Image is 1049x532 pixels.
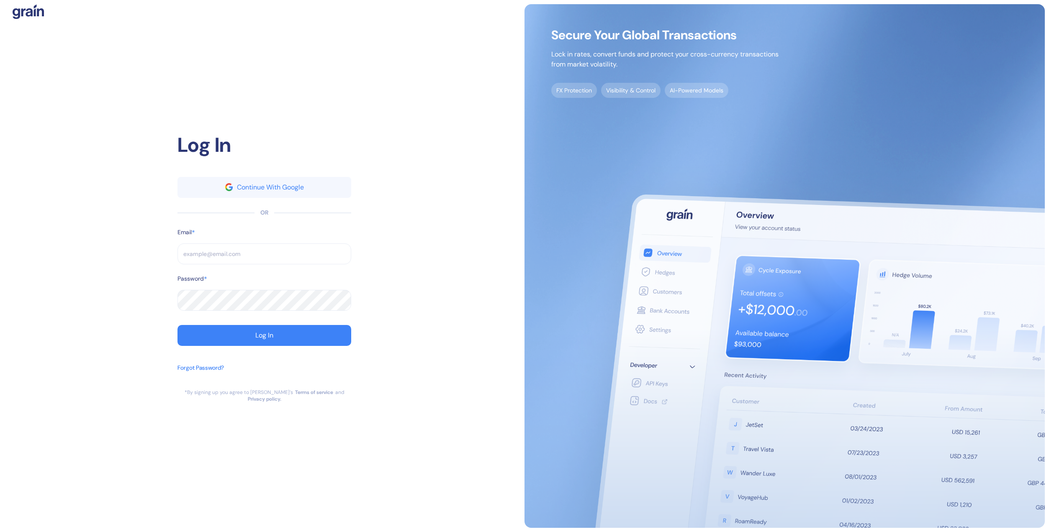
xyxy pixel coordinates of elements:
[177,359,224,389] button: Forgot Password?
[260,208,268,217] div: OR
[177,325,351,346] button: Log In
[177,130,351,160] div: Log In
[295,389,333,396] a: Terms of service
[551,83,597,98] span: FX Protection
[248,396,281,402] a: Privacy policy.
[185,389,293,396] div: *By signing up you agree to [PERSON_NAME]’s
[225,183,233,191] img: google
[524,4,1045,528] img: signup-main-image
[177,228,192,237] label: Email
[177,363,224,372] div: Forgot Password?
[13,4,44,19] img: logo
[335,389,345,396] div: and
[177,243,351,264] input: example@email.com
[601,83,661,98] span: Visibility & Control
[177,177,351,198] button: googleContinue With Google
[177,274,204,283] label: Password
[237,184,304,191] div: Continue With Google
[551,49,779,69] p: Lock in rates, convert funds and protect your cross-currency transactions from market volatility.
[551,31,779,39] span: Secure Your Global Transactions
[665,83,728,98] span: AI-Powered Models
[255,332,273,339] div: Log In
